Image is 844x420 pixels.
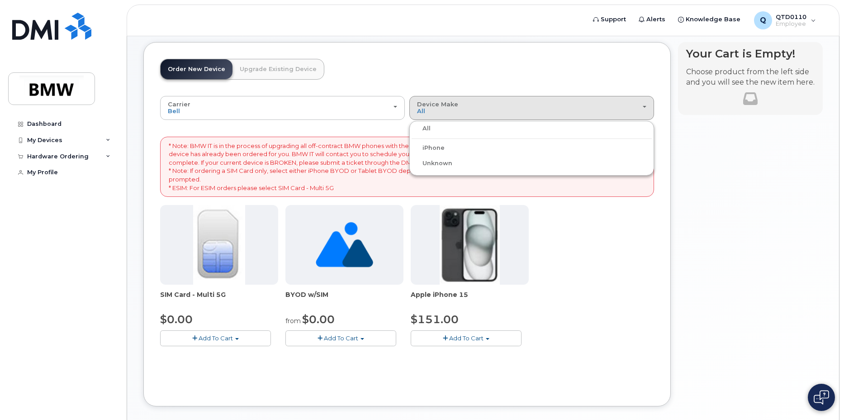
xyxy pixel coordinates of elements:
p: * Note: BMW IT is in the process of upgrading all off-contract BMW phones with the all-new iPhone... [169,142,645,192]
label: iPhone [412,143,445,153]
span: Add To Cart [324,334,358,342]
span: Q [760,15,766,26]
img: 00D627D4-43E9-49B7-A367-2C99342E128C.jpg [193,205,245,285]
div: Apple iPhone 15 [411,290,529,308]
div: BYOD w/SIM [285,290,403,308]
img: no_image_found-2caef05468ed5679b831cfe6fc140e25e0c280774317ffc20a367ab7fd17291e.png [316,205,373,285]
span: All [417,107,425,115]
button: Carrier Bell [160,96,405,119]
span: Add To Cart [449,334,484,342]
span: $0.00 [302,313,335,326]
a: Knowledge Base [672,10,747,29]
a: Order New Device [161,59,232,79]
span: Knowledge Base [686,15,740,24]
img: iphone15.jpg [440,205,500,285]
span: Device Make [417,100,458,108]
label: All [412,123,431,134]
span: Employee [776,20,806,28]
a: Upgrade Existing Device [232,59,324,79]
span: $151.00 [411,313,459,326]
small: from [285,317,301,325]
label: Unknown [412,158,452,169]
span: Support [601,15,626,24]
span: Alerts [646,15,665,24]
h4: Your Cart is Empty! [686,48,815,60]
button: Add To Cart [285,330,396,346]
a: Alerts [632,10,672,29]
button: Add To Cart [411,330,522,346]
span: Bell [168,107,180,115]
div: QTD0110 [748,11,822,29]
span: QTD0110 [776,13,806,20]
img: Open chat [814,390,829,405]
span: Carrier [168,100,190,108]
span: $0.00 [160,313,193,326]
button: Device Make All [409,96,654,119]
div: SIM Card - Multi 5G [160,290,278,308]
button: Add To Cart [160,330,271,346]
p: Choose product from the left side and you will see the new item here. [686,67,815,88]
a: Support [587,10,632,29]
span: Add To Cart [199,334,233,342]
